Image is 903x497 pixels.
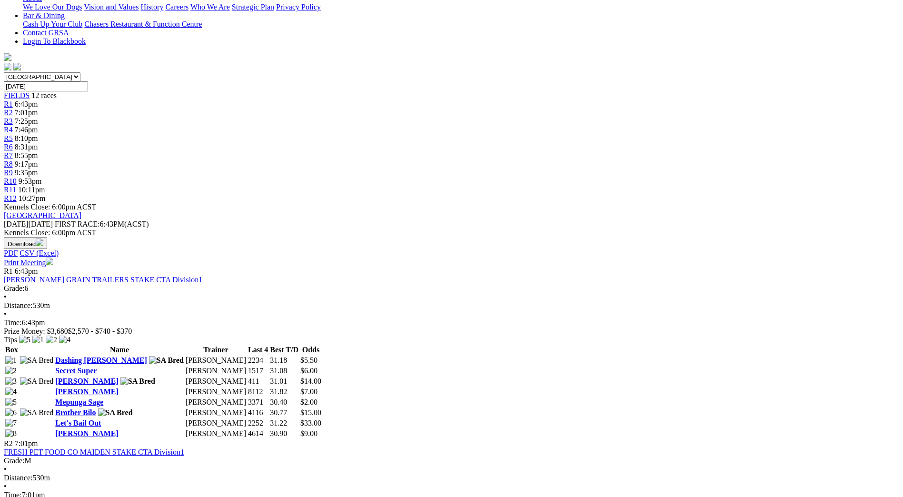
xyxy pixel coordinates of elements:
img: 4 [5,388,17,396]
a: Vision and Values [84,3,139,11]
span: $33.00 [300,419,321,427]
a: Login To Blackbook [23,37,86,45]
span: $2,570 - $740 - $370 [68,327,132,335]
a: R1 [4,100,13,108]
img: 5 [5,398,17,407]
a: CSV (Excel) [20,249,59,257]
span: Tips [4,336,17,344]
a: Bar & Dining [23,11,65,20]
span: $14.00 [300,377,321,385]
td: 30.77 [269,408,299,417]
a: R10 [4,177,17,185]
th: Best T/D [269,345,299,355]
span: $9.00 [300,429,318,437]
img: SA Bred [98,408,133,417]
span: Grade: [4,457,25,465]
img: 1 [32,336,44,344]
span: • [4,310,7,318]
span: 9:17pm [15,160,38,168]
span: 7:46pm [15,126,38,134]
span: 12 races [31,91,57,99]
div: About [23,3,899,11]
div: 6:43pm [4,318,899,327]
a: R6 [4,143,13,151]
span: • [4,293,7,301]
span: R9 [4,169,13,177]
a: R12 [4,194,17,202]
a: Dashing [PERSON_NAME] [55,356,147,364]
input: Select date [4,81,88,91]
a: Chasers Restaurant & Function Centre [84,20,202,28]
span: $6.00 [300,367,318,375]
a: FRESH PET FOOD CO MAIDEN STAKE CTA Division1 [4,448,184,456]
td: 30.90 [269,429,299,438]
span: 8:31pm [15,143,38,151]
a: Privacy Policy [276,3,321,11]
span: $2.00 [300,398,318,406]
img: twitter.svg [13,63,21,70]
img: SA Bred [20,356,54,365]
a: Strategic Plan [232,3,274,11]
a: R4 [4,126,13,134]
span: 10:11pm [18,186,45,194]
span: 7:01pm [15,109,38,117]
a: Careers [165,3,189,11]
span: 7:01pm [15,439,38,447]
img: 1 [5,356,17,365]
div: Bar & Dining [23,20,899,29]
img: 4 [59,336,70,344]
a: We Love Our Dogs [23,3,82,11]
a: [PERSON_NAME] [55,377,118,385]
span: 9:35pm [15,169,38,177]
span: [DATE] [4,220,53,228]
a: Mepunga Sage [55,398,103,406]
img: 3 [5,377,17,386]
a: Who We Are [190,3,230,11]
a: R11 [4,186,16,194]
a: FIELDS [4,91,30,99]
a: R7 [4,151,13,159]
a: Print Meeting [4,258,53,267]
img: 2 [46,336,57,344]
span: 8:10pm [15,134,38,142]
div: Download [4,249,899,258]
div: M [4,457,899,465]
th: Name [55,345,184,355]
a: Cash Up Your Club [23,20,82,28]
div: Kennels Close: 6:00pm ACST [4,229,899,237]
a: R2 [4,109,13,117]
td: 30.40 [269,398,299,407]
td: [PERSON_NAME] [185,408,247,417]
td: 2252 [248,418,268,428]
div: 6 [4,284,899,293]
span: Distance: [4,474,32,482]
img: 7 [5,419,17,427]
img: 8 [5,429,17,438]
td: [PERSON_NAME] [185,429,247,438]
a: R5 [4,134,13,142]
span: 10:27pm [19,194,46,202]
td: 31.08 [269,366,299,376]
img: 5 [19,336,30,344]
a: [GEOGRAPHIC_DATA] [4,211,81,219]
td: 3371 [248,398,268,407]
td: 8112 [248,387,268,397]
img: 6 [5,408,17,417]
div: 530m [4,474,899,482]
th: Last 4 [248,345,268,355]
td: 31.82 [269,387,299,397]
td: [PERSON_NAME] [185,398,247,407]
a: History [140,3,163,11]
a: PDF [4,249,18,257]
td: 31.18 [269,356,299,365]
img: logo-grsa-white.png [4,53,11,61]
img: SA Bred [20,408,54,417]
img: SA Bred [120,377,155,386]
